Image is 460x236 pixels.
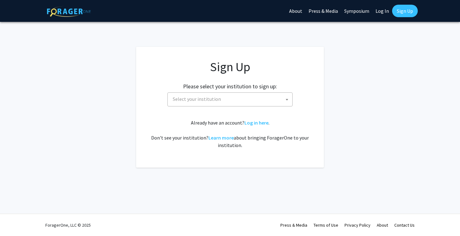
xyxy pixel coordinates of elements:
[345,222,371,228] a: Privacy Policy
[173,96,221,102] span: Select your institution
[208,135,234,141] a: Learn more about bringing ForagerOne to your institution
[314,222,338,228] a: Terms of Use
[5,208,27,231] iframe: Chat
[280,222,307,228] a: Press & Media
[47,6,91,17] img: ForagerOne Logo
[170,93,292,106] span: Select your institution
[377,222,388,228] a: About
[183,83,277,90] h2: Please select your institution to sign up:
[394,222,415,228] a: Contact Us
[149,59,311,74] h1: Sign Up
[392,5,418,17] a: Sign Up
[45,214,91,236] div: ForagerOne, LLC © 2025
[244,120,268,126] a: Log in here
[149,119,311,149] div: Already have an account? . Don't see your institution? about bringing ForagerOne to your institut...
[167,92,293,106] span: Select your institution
